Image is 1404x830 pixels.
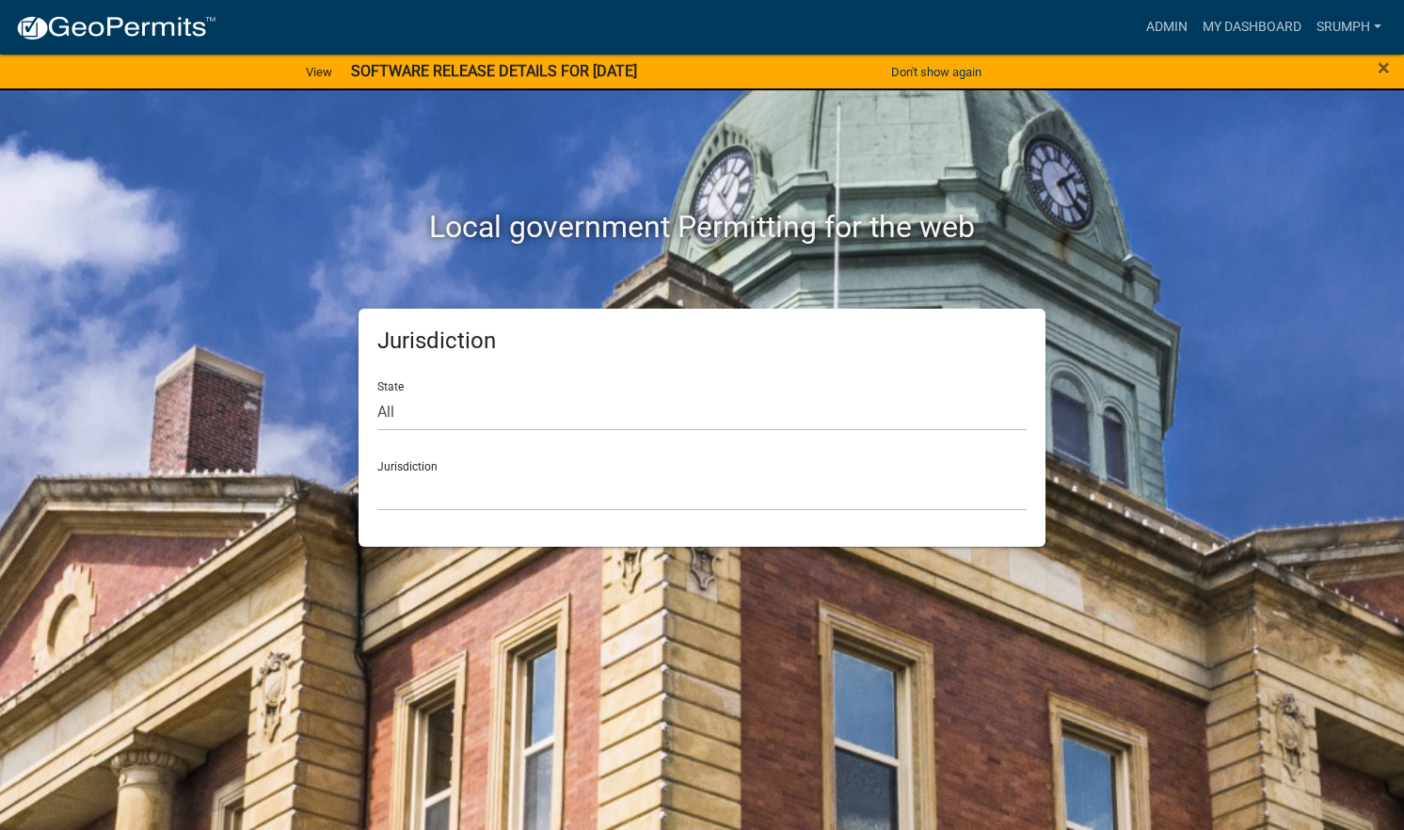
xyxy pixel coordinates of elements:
[1378,55,1390,81] span: ×
[1309,9,1389,45] a: srumph
[1195,9,1309,45] a: My Dashboard
[180,209,1224,245] h2: Local government Permitting for the web
[377,327,1027,355] h5: Jurisdiction
[1378,56,1390,79] button: Close
[351,62,637,80] strong: SOFTWARE RELEASE DETAILS FOR [DATE]
[1139,9,1195,45] a: Admin
[298,56,340,88] a: View
[884,56,989,88] button: Don't show again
